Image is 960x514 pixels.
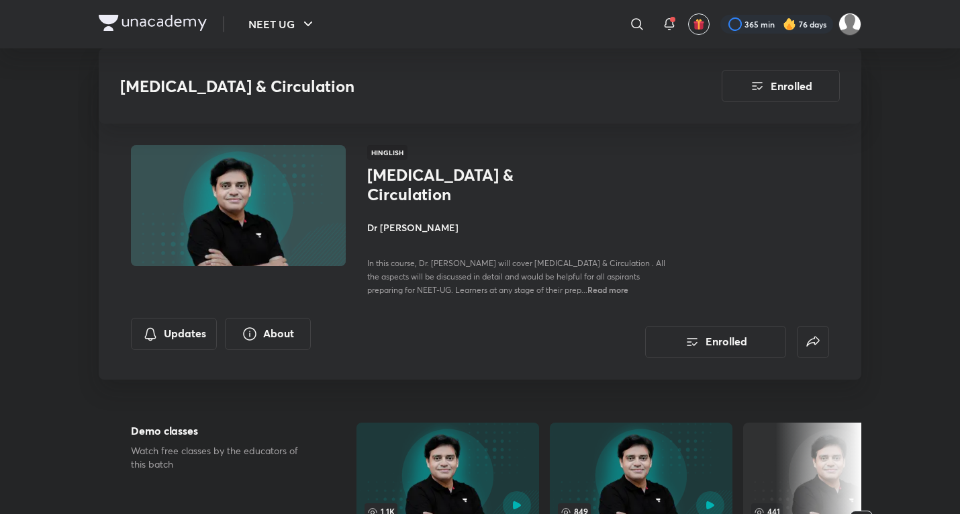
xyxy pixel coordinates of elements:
[693,18,705,30] img: avatar
[367,145,407,160] span: Hinglish
[240,11,324,38] button: NEET UG
[797,326,829,358] button: false
[838,13,861,36] img: Kushagra Singh
[783,17,796,31] img: streak
[587,284,628,295] span: Read more
[225,318,311,350] button: About
[99,15,207,34] a: Company Logo
[688,13,710,35] button: avatar
[131,318,217,350] button: Updates
[99,15,207,31] img: Company Logo
[131,444,314,471] p: Watch free classes by the educators of this batch
[120,77,646,96] h3: [MEDICAL_DATA] & Circulation
[722,70,840,102] button: Enrolled
[129,144,348,267] img: Thumbnail
[131,423,314,439] h5: Demo classes
[367,165,587,204] h1: [MEDICAL_DATA] & Circulation
[367,258,665,295] span: In this course, Dr. [PERSON_NAME] will cover [MEDICAL_DATA] & Circulation . All the aspects will ...
[645,326,786,358] button: Enrolled
[367,220,668,234] h4: Dr [PERSON_NAME]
